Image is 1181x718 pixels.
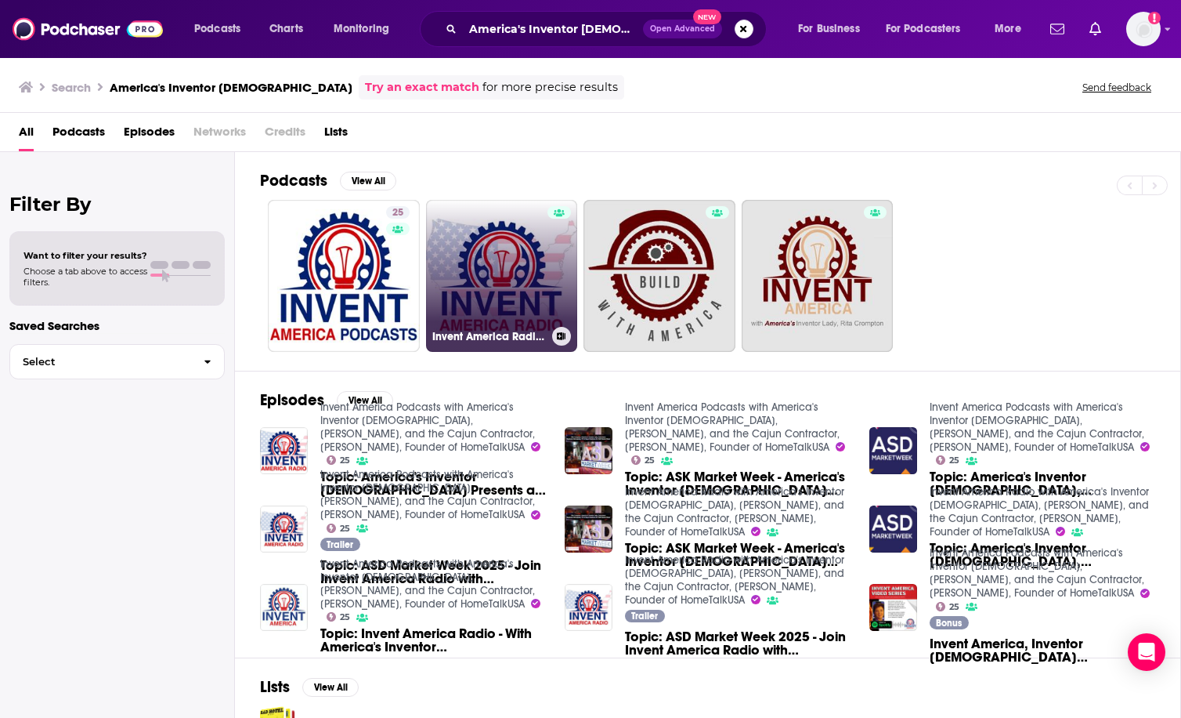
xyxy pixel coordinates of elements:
[1044,16,1071,42] a: Show notifications dropdown
[625,470,851,497] a: Topic: ASK Market Week - America's Inventor Lady Interviews Stephanie Beringhele, ASD's Vice Pres...
[340,457,350,464] span: 25
[52,80,91,95] h3: Search
[625,401,840,454] a: Invent America Podcasts with America's Inventor Lady, Rita Crompton, and the Cajun Contractor, Mi...
[23,266,147,288] span: Choose a tab above to access filters.
[1126,12,1161,46] img: User Profile
[9,193,225,216] h2: Filter By
[625,630,851,657] span: Topic: ASD Market Week 2025 - Join Invent America Radio with America's Inventor [DEMOGRAPHIC_DATA...
[260,390,393,410] a: EpisodesView All
[320,557,535,611] a: Invent America Podcasts with America's Inventor Lady, Rita Crompton, and the Cajun Contractor, Mi...
[930,470,1155,497] span: Topic: America's Inventor [DEMOGRAPHIC_DATA], [PERSON_NAME], discusses the upcoming ASD Market We...
[693,9,721,24] span: New
[260,171,396,190] a: PodcastsView All
[426,200,578,352] a: Invent America Radio with America's Inventor [DEMOGRAPHIC_DATA], [PERSON_NAME], and the Cajun Con...
[930,637,1155,664] a: Invent America, Inventor Lady Rita Crompton welcomes back radio guest Lexa Gandolfo to discuss "I...
[110,80,352,95] h3: America's Inventor [DEMOGRAPHIC_DATA]
[463,16,643,42] input: Search podcasts, credits, & more...
[320,468,535,521] a: Invent America Podcasts with America's Inventor Lady, Rita Crompton, and the Cajun Contractor, Mi...
[631,455,656,465] a: 25
[930,542,1155,568] span: Topic: America's Inventor [DEMOGRAPHIC_DATA], [PERSON_NAME], discusses the upcoming ASD Market We...
[1126,12,1161,46] button: Show profile menu
[260,171,327,190] h2: Podcasts
[936,455,960,465] a: 25
[124,119,175,151] a: Episodes
[625,630,851,657] a: Topic: ASD Market Week 2025 - Join Invent America Radio with America's Inventor Lady, Rita Crompt...
[930,470,1155,497] a: Topic: America's Inventor Lady, Rita Crompton, discusses the upcoming ASD Market Week with her sp...
[260,427,308,475] img: Topic: America's Inventor Lady Presents a MasterClass in Inventon Prototyping for Inventors
[340,525,350,532] span: 25
[1128,633,1165,671] div: Open Intercom Messenger
[9,344,225,379] button: Select
[930,637,1155,664] span: Invent America, Inventor [DEMOGRAPHIC_DATA] [PERSON_NAME] welcomes back radio guest [PERSON_NAME]...
[625,542,851,568] span: Topic: ASK Market Week - America's Inventor [DEMOGRAPHIC_DATA] Interviews [PERSON_NAME], ASD's Vi...
[23,250,147,261] span: Want to filter your results?
[787,16,879,42] button: open menu
[19,119,34,151] a: All
[268,200,420,352] a: 25
[949,604,959,611] span: 25
[930,401,1144,454] a: Invent America Podcasts with America's Inventor Lady, Rita Crompton, and the Cajun Contractor, Mi...
[984,16,1041,42] button: open menu
[193,119,246,151] span: Networks
[327,455,351,465] a: 25
[340,172,396,190] button: View All
[625,553,844,607] a: Invent America Radio with America's Inventor Lady, Rita Crompton, and the Cajun Contractor, Micha...
[936,618,962,628] span: Bonus
[365,78,479,96] a: Try an exact match
[1148,12,1161,24] svg: Add a profile image
[876,16,984,42] button: open menu
[625,542,851,568] a: Topic: ASK Market Week - America's Inventor Lady Interviews Stephanie Beringhele, ASD's Vice Pres...
[260,584,308,632] img: Topic: Invent America Radio - With America's Inventor Lady, Rita Crompton, and her co-host, Micha...
[9,318,225,333] p: Saved Searches
[337,391,393,410] button: View All
[886,18,961,40] span: For Podcasters
[269,18,303,40] span: Charts
[194,18,240,40] span: Podcasts
[930,542,1155,568] a: Topic: America's Inventor Lady, Rita Crompton, discusses the upcoming ASD Market Week with her sp...
[869,506,917,553] img: Topic: America's Inventor Lady, Rita Crompton, discusses the upcoming ASD Market Week with her sp...
[645,457,655,464] span: 25
[798,18,860,40] span: For Business
[324,119,348,151] a: Lists
[320,627,546,654] a: Topic: Invent America Radio - With America's Inventor Lady, Rita Crompton, and her co-host, Micha...
[10,357,191,367] span: Select
[949,457,959,464] span: 25
[1083,16,1107,42] a: Show notifications dropdown
[435,11,782,47] div: Search podcasts, credits, & more...
[869,584,917,632] img: Invent America, Inventor Lady Rita Crompton welcomes back radio guest Lexa Gandolfo to discuss "I...
[52,119,105,151] a: Podcasts
[386,206,410,219] a: 25
[565,506,612,553] img: Topic: ASK Market Week - America's Inventor Lady Interviews Stephanie Beringhele, ASD's Vice Pres...
[13,14,163,44] img: Podchaser - Follow, Share and Rate Podcasts
[643,20,722,38] button: Open AdvancedNew
[565,427,612,475] img: Topic: ASK Market Week - America's Inventor Lady Interviews Stephanie Beringhele, ASD's Vice Pres...
[302,678,359,697] button: View All
[631,611,658,621] span: Trailer
[183,16,261,42] button: open menu
[320,627,546,654] span: Topic: Invent America Radio - With America's Inventor [DEMOGRAPHIC_DATA], [PERSON_NAME], and her ...
[260,506,308,553] img: Topic: ASD Market Week 2025 - Join Invent America Radio with America's Inventor Lady, Rita Crompt...
[936,602,960,611] a: 25
[565,584,612,632] a: Topic: ASD Market Week 2025 - Join Invent America Radio with America's Inventor Lady, Rita Crompt...
[327,524,351,533] a: 25
[995,18,1021,40] span: More
[930,485,1149,538] a: Invent America Radio with America's Inventor Lady, Rita Crompton, and the Cajun Contractor, Micha...
[265,119,305,151] span: Credits
[432,330,546,343] h3: Invent America Radio with America's Inventor [DEMOGRAPHIC_DATA], [PERSON_NAME], and the Cajun Con...
[625,470,851,497] span: Topic: ASK Market Week - America's Inventor [DEMOGRAPHIC_DATA] Interviews [PERSON_NAME], ASD's Vi...
[260,390,324,410] h2: Episodes
[625,485,844,538] a: Invent America Radio with America's Inventor Lady, Rita Crompton, and the Cajun Contractor, Micha...
[327,540,353,549] span: Trailer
